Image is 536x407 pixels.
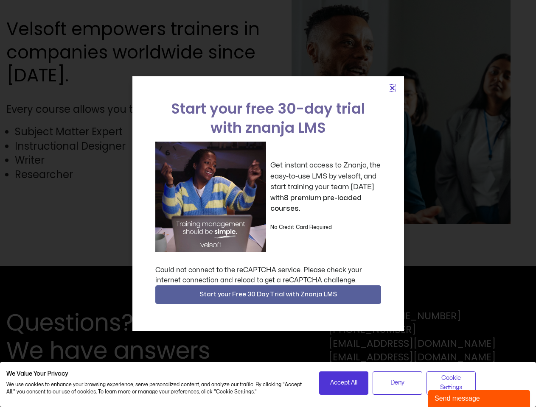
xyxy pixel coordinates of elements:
p: Get instant access to Znanja, the easy-to-use LMS by velsoft, and start training your team [DATE]... [270,160,381,214]
iframe: chat widget [428,388,532,407]
span: Accept All [330,378,357,387]
span: Deny [390,378,404,387]
a: Close [389,85,396,91]
strong: No Credit Card Required [270,225,332,230]
button: Accept all cookies [319,371,369,395]
span: Start your Free 30 Day Trial with Znanja LMS [199,290,337,300]
button: Adjust cookie preferences [427,371,476,395]
button: Start your Free 30 Day Trial with Znanja LMS [155,285,381,304]
strong: 8 premium pre-loaded courses [270,194,362,212]
span: Cookie Settings [432,374,471,393]
div: Could not connect to the reCAPTCHA service. Please check your internet connection and reload to g... [155,265,381,285]
p: We use cookies to enhance your browsing experience, serve personalized content, and analyze our t... [6,381,306,396]
img: a woman sitting at her laptop dancing [155,142,266,252]
h2: Start your free 30-day trial with znanja LMS [155,99,381,137]
button: Deny all cookies [373,371,422,395]
h2: We Value Your Privacy [6,370,306,378]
